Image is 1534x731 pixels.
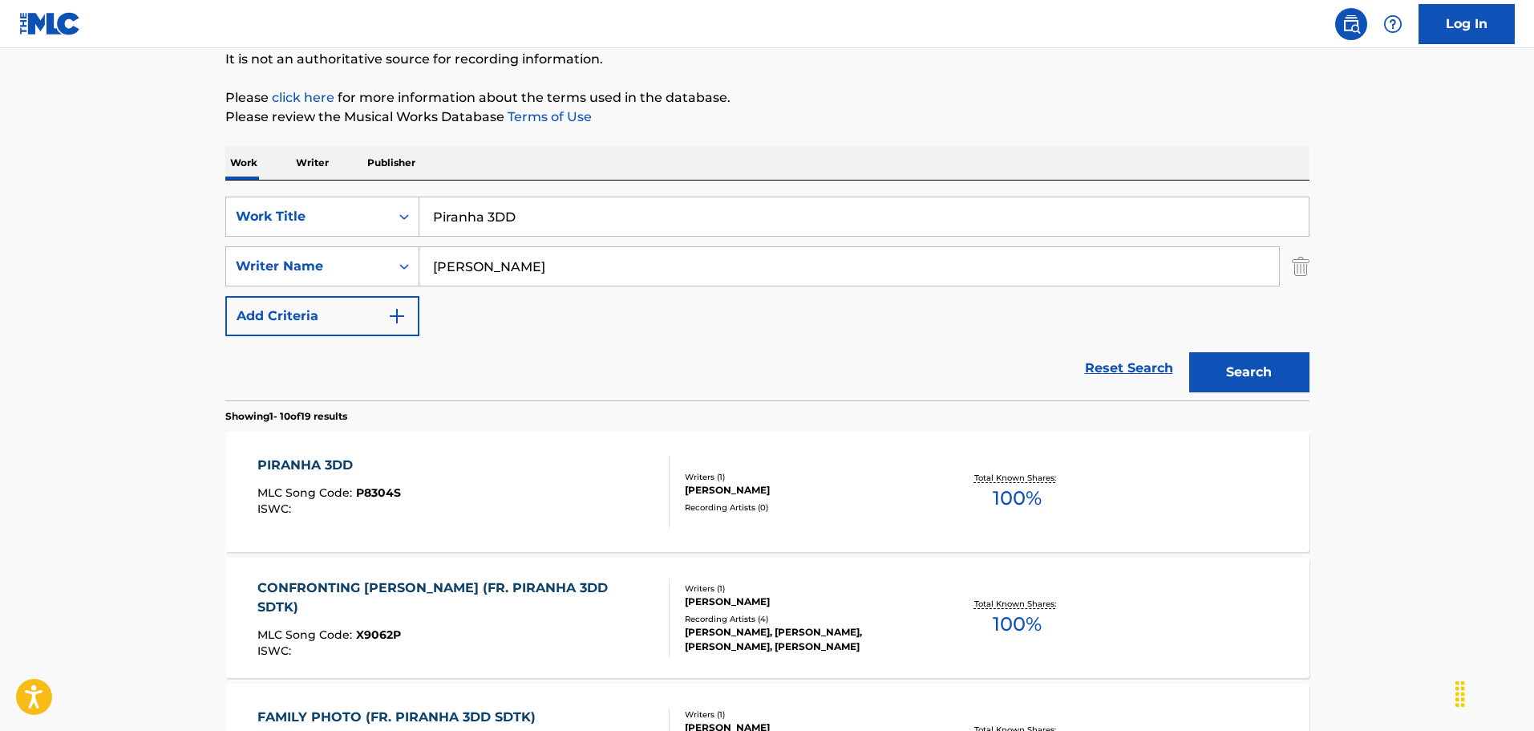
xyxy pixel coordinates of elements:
a: Reset Search [1077,351,1181,386]
p: Total Known Shares: [974,472,1060,484]
p: Work [225,146,262,180]
form: Search Form [225,197,1309,400]
div: Writer Name [236,257,380,276]
a: Log In [1419,4,1515,44]
img: 9d2ae6d4665cec9f34b9.svg [387,307,407,326]
div: Recording Artists ( 4 ) [685,613,927,625]
img: MLC Logo [19,12,81,35]
div: FAMILY PHOTO (FR. PIRANHA 3DD SDTK) [257,708,544,727]
img: help [1383,14,1402,34]
span: 100 % [993,610,1042,639]
img: search [1342,14,1361,34]
p: Showing 1 - 10 of 19 results [225,409,347,424]
p: Please review the Musical Works Database [225,108,1309,127]
div: [PERSON_NAME], [PERSON_NAME], [PERSON_NAME], [PERSON_NAME] [685,625,927,654]
span: MLC Song Code : [257,627,356,642]
div: [PERSON_NAME] [685,483,927,497]
p: It is not an authoritative source for recording information. [225,50,1309,69]
span: X9062P [356,627,401,642]
a: Terms of Use [504,109,592,124]
a: Public Search [1335,8,1367,40]
div: Help [1377,8,1409,40]
span: MLC Song Code : [257,485,356,500]
div: Writers ( 1 ) [685,583,927,595]
button: Search [1189,352,1309,392]
p: Total Known Shares: [974,598,1060,610]
span: 100 % [993,484,1042,513]
div: Writers ( 1 ) [685,709,927,721]
div: [PERSON_NAME] [685,595,927,609]
p: Please for more information about the terms used in the database. [225,88,1309,108]
a: click here [272,90,334,105]
div: Writers ( 1 ) [685,471,927,483]
div: Work Title [236,207,380,226]
p: Writer [291,146,334,180]
span: ISWC : [257,502,295,516]
iframe: Chat Widget [1454,654,1534,731]
div: CONFRONTING [PERSON_NAME] (FR. PIRANHA 3DD SDTK) [257,579,656,617]
a: CONFRONTING [PERSON_NAME] (FR. PIRANHA 3DD SDTK)MLC Song Code:X9062PISWC:Writers (1)[PERSON_NAME]... [225,558,1309,678]
p: Publisher [362,146,420,180]
span: ISWC : [257,644,295,658]
img: Delete Criterion [1292,246,1309,286]
button: Add Criteria [225,296,419,336]
div: Drag [1447,670,1473,718]
a: PIRANHA 3DDMLC Song Code:P8304SISWC:Writers (1)[PERSON_NAME]Recording Artists (0)Total Known Shar... [225,432,1309,552]
span: P8304S [356,485,401,500]
div: Recording Artists ( 0 ) [685,502,927,514]
div: PIRANHA 3DD [257,456,401,475]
